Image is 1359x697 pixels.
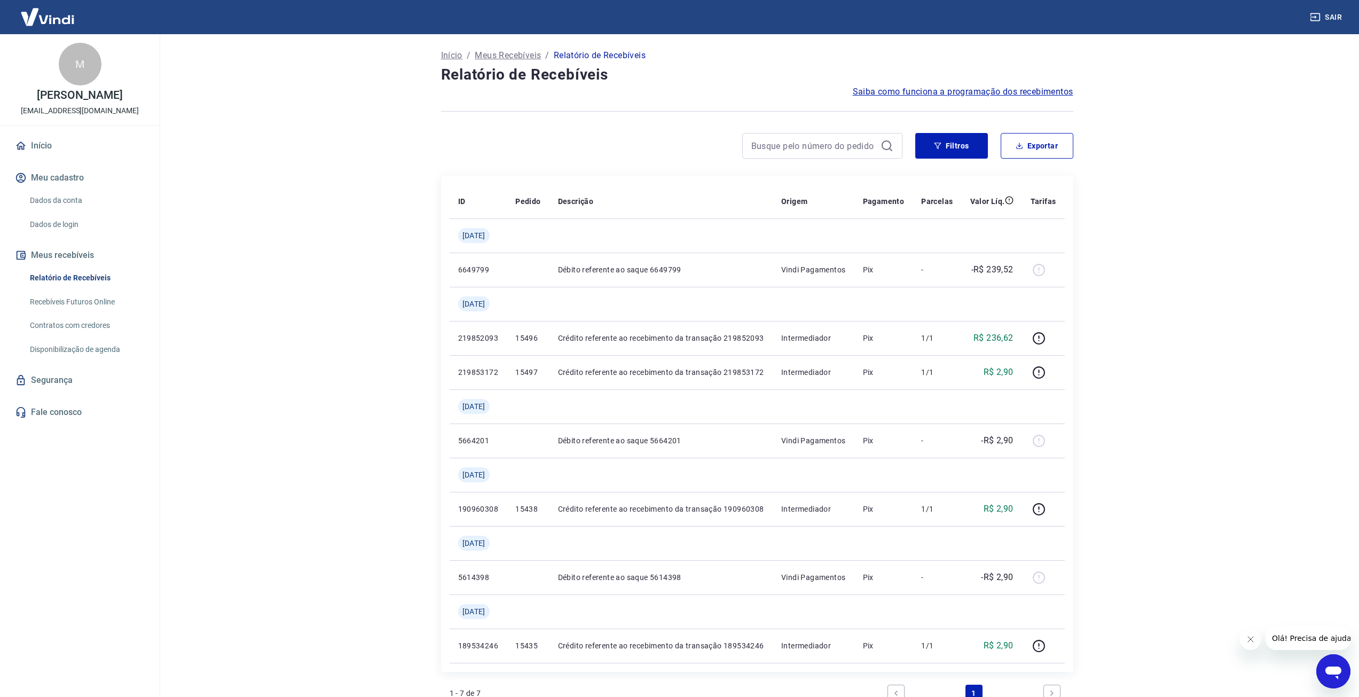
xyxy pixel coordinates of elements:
[1308,7,1346,27] button: Sair
[1031,196,1056,207] p: Tarifas
[863,264,905,275] p: Pix
[751,138,876,154] input: Busque pelo número do pedido
[984,639,1014,652] p: R$ 2,90
[781,640,846,651] p: Intermediador
[863,196,905,207] p: Pagamento
[863,504,905,514] p: Pix
[558,640,764,651] p: Crédito referente ao recebimento da transação 189534246
[781,196,807,207] p: Origem
[13,134,147,158] a: Início
[458,367,499,378] p: 219853172
[921,367,953,378] p: 1/1
[462,230,485,241] span: [DATE]
[981,571,1013,584] p: -R$ 2,90
[26,190,147,212] a: Dados da conta
[781,572,846,583] p: Vindi Pagamentos
[781,367,846,378] p: Intermediador
[458,333,499,343] p: 219852093
[970,196,1005,207] p: Valor Líq.
[921,435,953,446] p: -
[13,166,147,190] button: Meu cadastro
[781,435,846,446] p: Vindi Pagamentos
[973,332,1014,344] p: R$ 236,62
[921,572,953,583] p: -
[863,333,905,343] p: Pix
[515,504,540,514] p: 15438
[515,367,540,378] p: 15497
[462,299,485,309] span: [DATE]
[558,264,764,275] p: Débito referente ao saque 6649799
[915,133,988,159] button: Filtros
[558,196,594,207] p: Descrição
[458,435,499,446] p: 5664201
[921,333,953,343] p: 1/1
[26,315,147,336] a: Contratos com credores
[475,49,541,62] a: Meus Recebíveis
[462,469,485,480] span: [DATE]
[441,64,1073,85] h4: Relatório de Recebíveis
[921,504,953,514] p: 1/1
[6,7,90,16] span: Olá! Precisa de ajuda?
[921,196,953,207] p: Parcelas
[515,640,540,651] p: 15435
[458,196,466,207] p: ID
[462,538,485,549] span: [DATE]
[13,1,82,33] img: Vindi
[13,369,147,392] a: Segurança
[558,572,764,583] p: Débito referente ao saque 5614398
[1266,626,1350,650] iframe: Mensagem da empresa
[13,244,147,267] button: Meus recebíveis
[984,503,1014,515] p: R$ 2,90
[1240,629,1261,650] iframe: Fechar mensagem
[558,367,764,378] p: Crédito referente ao recebimento da transação 219853172
[853,85,1073,98] a: Saiba como funciona a programação dos recebimentos
[26,267,147,289] a: Relatório de Recebíveis
[971,263,1014,276] p: -R$ 239,52
[558,435,764,446] p: Débito referente ao saque 5664201
[921,264,953,275] p: -
[554,49,646,62] p: Relatório de Recebíveis
[781,333,846,343] p: Intermediador
[781,504,846,514] p: Intermediador
[515,333,540,343] p: 15496
[558,333,764,343] p: Crédito referente ao recebimento da transação 219852093
[21,105,139,116] p: [EMAIL_ADDRESS][DOMAIN_NAME]
[26,214,147,236] a: Dados de login
[37,90,122,101] p: [PERSON_NAME]
[863,367,905,378] p: Pix
[462,606,485,617] span: [DATE]
[1001,133,1073,159] button: Exportar
[863,640,905,651] p: Pix
[26,339,147,361] a: Disponibilização de agenda
[13,401,147,424] a: Fale conosco
[59,43,101,85] div: M
[863,435,905,446] p: Pix
[458,264,499,275] p: 6649799
[458,572,499,583] p: 5614398
[558,504,764,514] p: Crédito referente ao recebimento da transação 190960308
[441,49,462,62] a: Início
[545,49,549,62] p: /
[921,640,953,651] p: 1/1
[863,572,905,583] p: Pix
[462,401,485,412] span: [DATE]
[515,196,540,207] p: Pedido
[467,49,470,62] p: /
[458,640,499,651] p: 189534246
[781,264,846,275] p: Vindi Pagamentos
[984,366,1014,379] p: R$ 2,90
[981,434,1013,447] p: -R$ 2,90
[26,291,147,313] a: Recebíveis Futuros Online
[1316,654,1350,688] iframe: Botão para abrir a janela de mensagens
[458,504,499,514] p: 190960308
